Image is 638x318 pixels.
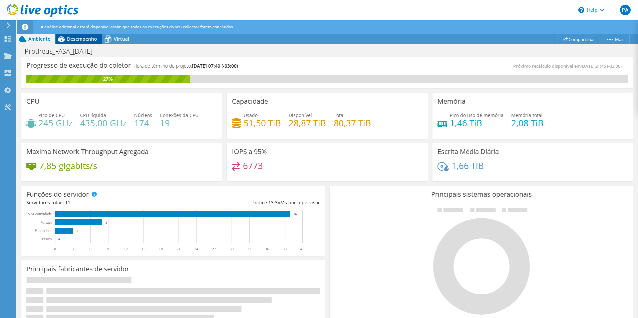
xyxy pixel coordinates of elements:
[107,247,109,251] text: 9
[243,162,263,169] h4: 6773
[72,247,74,251] text: 3
[581,63,622,69] span: [DATE] 21:45 (-03:00)
[38,112,65,118] span: Pico de CPU
[41,220,52,225] text: Virtual
[289,119,326,127] h4: 28,87 TiB
[232,148,267,155] h3: IOPS a 95%
[289,112,312,118] span: Disponível
[294,213,297,216] text: 40
[335,191,628,198] h3: Principais sistemas operacionais
[244,119,281,127] h4: 51,50 TiB
[39,162,97,169] h4: 7,85 gigabits/s
[160,119,199,127] h4: 19
[173,199,320,206] div: Índice: VMs por hipervisor
[212,247,216,251] text: 27
[451,162,484,169] h4: 1,66 TiB
[578,7,584,13] svg: \n
[28,36,50,42] span: Ambiente
[67,36,97,42] span: Desempenho
[76,229,78,233] text: 3
[450,112,504,118] span: Pico do uso de memória
[105,221,107,224] text: 8
[177,247,181,251] text: 21
[41,24,234,30] span: A análise adicional estará disponível assim que todas as execuções do seu collector forem concluí...
[28,212,52,216] text: VM convidada
[141,247,145,251] text: 15
[230,247,234,251] text: 30
[65,199,70,206] span: 11
[159,247,163,251] text: 18
[89,247,91,251] text: 6
[600,34,630,44] a: Mais
[511,112,543,118] span: Memória total
[80,119,126,127] h4: 435,00 GHz
[22,48,103,55] h1: Protheus_FASA_[DATE]
[558,34,600,44] a: Compartilhar
[134,119,152,127] h4: 174
[194,247,198,251] text: 24
[334,119,371,127] h4: 80,37 TiB
[42,237,52,241] tspan: Físico
[160,112,199,118] span: Conexões da CPU
[265,247,269,251] text: 36
[268,199,278,206] span: 13.3
[26,75,190,83] div: 27%
[511,119,544,127] h4: 2,08 TiB
[334,112,345,118] span: Total
[26,265,129,273] h3: Principais fabricantes de servidor
[58,238,60,241] text: 0
[133,62,238,70] h4: Hora de término do projeto:
[114,36,129,42] span: Virtual
[620,5,631,15] span: PA
[54,247,56,251] text: 0
[192,63,238,69] span: [DATE] 07:40 (-03:00)
[26,148,148,155] h3: Maxima Network Throughput Agregada
[232,98,268,105] h3: Capacidade
[80,112,106,118] span: CPU líquida
[244,112,258,118] span: Usado
[300,247,304,251] text: 42
[283,247,287,251] text: 39
[513,63,625,69] span: Próximo recálculo disponível em
[450,119,504,127] h4: 1,46 TiB
[437,148,499,155] h3: Escrita Média Diária
[124,247,128,251] text: 12
[437,98,465,105] h3: Memória
[134,112,152,118] span: Núcleos
[26,191,89,198] h3: Funções do servidor
[38,119,72,127] h4: 245 GHz
[26,199,173,206] div: Servidores totais:
[26,98,40,105] h3: CPU
[35,228,52,233] text: Hipervisor
[247,247,251,251] text: 33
